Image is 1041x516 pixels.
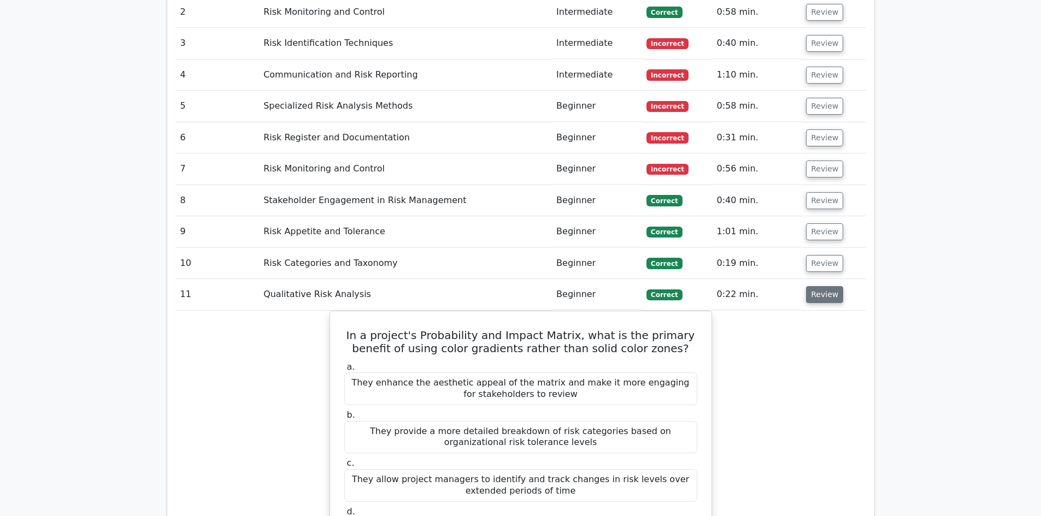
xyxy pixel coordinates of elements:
td: Intermediate [552,28,642,59]
td: Risk Identification Techniques [259,28,552,59]
td: 6 [176,122,260,153]
button: Review [806,67,843,84]
h5: In a project's Probability and Impact Matrix, what is the primary benefit of using color gradient... [343,329,698,355]
td: 3 [176,28,260,59]
button: Review [806,35,843,52]
span: Incorrect [646,69,689,80]
span: Correct [646,289,682,300]
td: Risk Monitoring and Control [259,153,552,185]
div: They enhance the aesthetic appeal of the matrix and make it more engaging for stakeholders to review [344,372,697,405]
button: Review [806,129,843,146]
td: 4 [176,60,260,91]
span: Correct [646,7,682,17]
td: 5 [176,91,260,122]
button: Review [806,255,843,272]
button: Review [806,192,843,209]
td: 0:40 min. [712,185,802,216]
span: Incorrect [646,132,689,143]
span: b. [347,410,355,420]
td: 0:31 min. [712,122,802,153]
span: Correct [646,195,682,206]
span: Correct [646,227,682,238]
button: Review [806,4,843,21]
span: Correct [646,258,682,269]
td: 1:01 min. [712,216,802,247]
td: Stakeholder Engagement in Risk Management [259,185,552,216]
td: Communication and Risk Reporting [259,60,552,91]
span: Incorrect [646,101,689,112]
td: 0:22 min. [712,279,802,310]
button: Review [806,286,843,303]
td: Beginner [552,91,642,122]
td: 11 [176,279,260,310]
td: 0:40 min. [712,28,802,59]
td: 8 [176,185,260,216]
td: Risk Register and Documentation [259,122,552,153]
span: a. [347,361,355,372]
button: Review [806,223,843,240]
td: Specialized Risk Analysis Methods [259,91,552,122]
td: Intermediate [552,60,642,91]
td: Beginner [552,153,642,185]
td: Beginner [552,216,642,247]
td: Beginner [552,122,642,153]
span: Incorrect [646,38,689,49]
div: They allow project managers to identify and track changes in risk levels over extended periods of... [344,469,697,502]
td: Risk Categories and Taxonomy [259,248,552,279]
td: 1:10 min. [712,60,802,91]
span: c. [347,458,355,468]
td: 0:19 min. [712,248,802,279]
td: 0:56 min. [712,153,802,185]
td: Beginner [552,248,642,279]
td: 0:58 min. [712,91,802,122]
button: Review [806,161,843,177]
td: Beginner [552,279,642,310]
td: 7 [176,153,260,185]
td: Beginner [552,185,642,216]
span: Incorrect [646,164,689,175]
td: Qualitative Risk Analysis [259,279,552,310]
button: Review [806,98,843,115]
div: They provide a more detailed breakdown of risk categories based on organizational risk tolerance ... [344,421,697,454]
td: 10 [176,248,260,279]
td: 9 [176,216,260,247]
td: Risk Appetite and Tolerance [259,216,552,247]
